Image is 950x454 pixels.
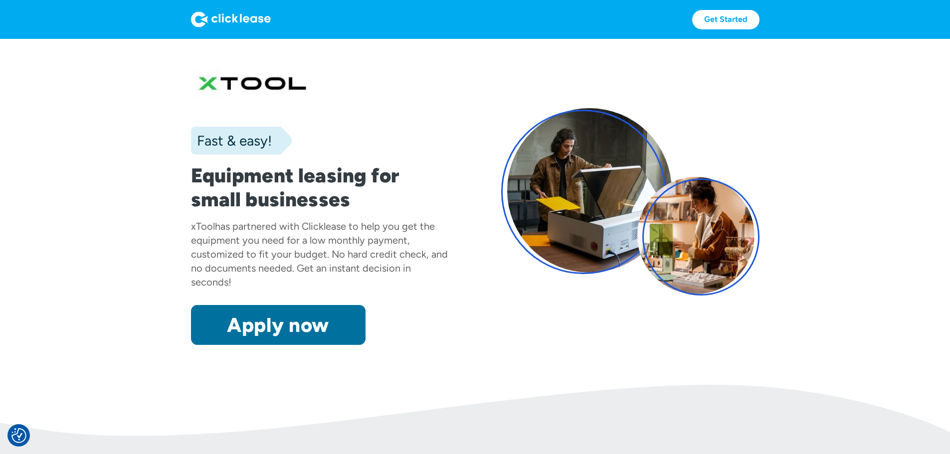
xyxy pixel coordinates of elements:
h1: Equipment leasing for small businesses [191,163,449,211]
a: Get Started [692,10,760,29]
img: Logo [191,11,271,27]
div: has partnered with Clicklease to help you get the equipment you need for a low monthly payment, c... [191,220,448,288]
a: Apply now [191,305,366,345]
button: Consent Preferences [11,428,26,443]
div: Fast & easy! [191,131,272,151]
img: Revisit consent button [11,428,26,443]
div: xTool [191,220,215,232]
